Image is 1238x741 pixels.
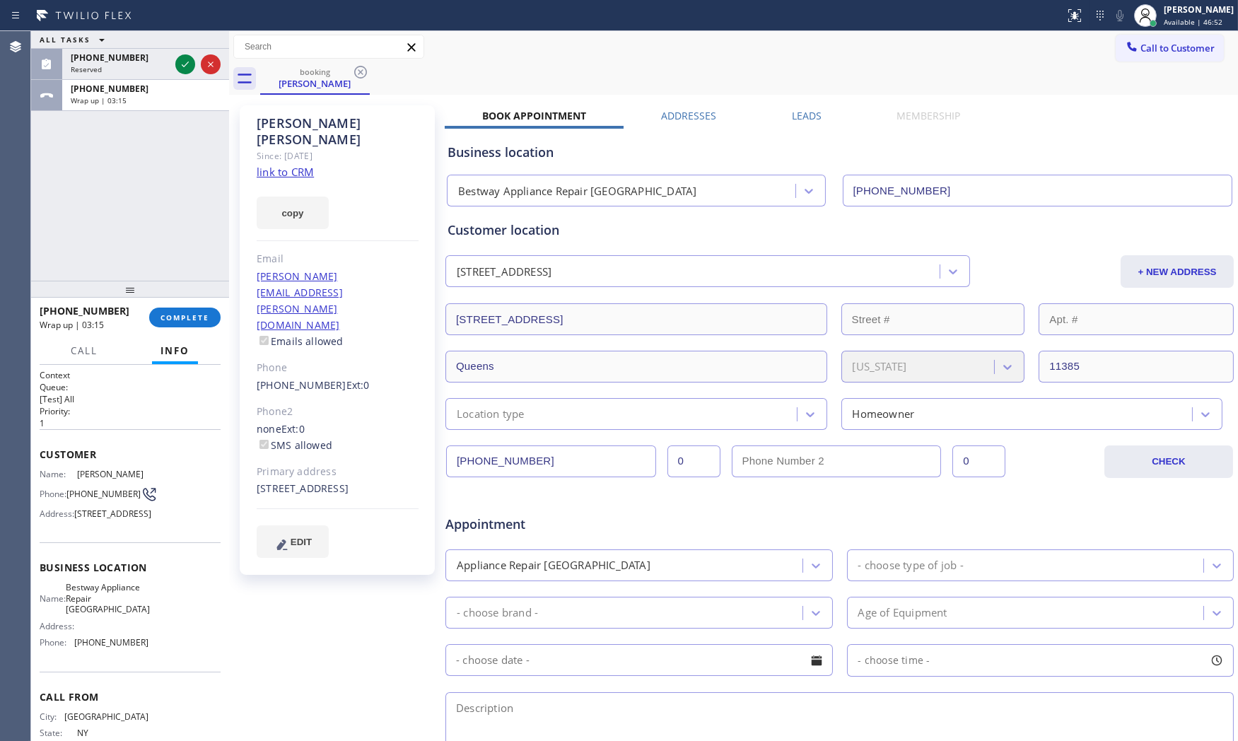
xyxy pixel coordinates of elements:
[792,109,822,122] label: Leads
[458,183,696,199] div: Bestway Appliance Repair [GEOGRAPHIC_DATA]
[40,369,221,381] h1: Context
[40,469,77,479] span: Name:
[257,360,419,376] div: Phone
[457,557,650,573] div: Appliance Repair [GEOGRAPHIC_DATA]
[262,66,368,77] div: booking
[1164,17,1222,27] span: Available | 46:52
[448,143,1232,162] div: Business location
[445,351,827,383] input: City
[257,165,314,179] a: link to CRM
[1116,35,1224,62] button: Call to Customer
[40,508,74,519] span: Address:
[257,438,332,452] label: SMS allowed
[257,269,343,332] a: [PERSON_NAME][EMAIL_ADDRESS][PERSON_NAME][DOMAIN_NAME]
[482,109,586,122] label: Book Appointment
[952,445,1005,477] input: Ext. 2
[66,489,141,499] span: [PHONE_NUMBER]
[281,422,305,436] span: Ext: 0
[40,417,221,429] p: 1
[40,728,77,738] span: State:
[74,508,151,519] span: [STREET_ADDRESS]
[71,344,98,357] span: Call
[858,653,930,667] span: - choose time -
[40,304,129,317] span: [PHONE_NUMBER]
[257,251,419,267] div: Email
[841,303,1025,335] input: Street #
[40,637,74,648] span: Phone:
[234,35,424,58] input: Search
[77,469,148,479] span: [PERSON_NAME]
[1039,303,1234,335] input: Apt. #
[40,489,66,499] span: Phone:
[1164,4,1234,16] div: [PERSON_NAME]
[71,52,148,64] span: [PHONE_NUMBER]
[40,381,221,393] h2: Queue:
[257,334,344,348] label: Emails allowed
[1104,445,1233,478] button: CHECK
[259,336,269,345] input: Emails allowed
[661,109,716,122] label: Addresses
[457,264,551,280] div: [STREET_ADDRESS]
[40,405,221,417] h2: Priority:
[257,378,346,392] a: [PHONE_NUMBER]
[858,605,947,621] div: Age of Equipment
[667,445,720,477] input: Ext.
[257,197,329,229] button: copy
[853,406,915,422] div: Homeowner
[445,515,706,534] span: Appointment
[77,728,148,738] span: NY
[1140,42,1215,54] span: Call to Customer
[160,313,209,322] span: COMPLETE
[445,303,827,335] input: Address
[897,109,960,122] label: Membership
[71,83,148,95] span: [PHONE_NUMBER]
[346,378,370,392] span: Ext: 0
[257,421,419,454] div: none
[40,561,221,574] span: Business location
[74,637,148,648] span: [PHONE_NUMBER]
[843,175,1233,206] input: Phone Number
[40,393,221,405] p: [Test] All
[257,464,419,480] div: Primary address
[448,221,1232,240] div: Customer location
[40,690,221,704] span: Call From
[40,448,221,461] span: Customer
[40,621,77,631] span: Address:
[71,95,127,105] span: Wrap up | 03:15
[64,711,148,722] span: [GEOGRAPHIC_DATA]
[1039,351,1234,383] input: ZIP
[201,54,221,74] button: Reject
[66,582,150,614] span: Bestway Appliance Repair [GEOGRAPHIC_DATA]
[257,481,419,497] div: [STREET_ADDRESS]
[446,445,656,477] input: Phone Number
[160,344,189,357] span: Info
[259,440,269,449] input: SMS allowed
[858,557,964,573] div: - choose type of job -
[62,337,106,365] button: Call
[40,711,64,722] span: City:
[152,337,198,365] button: Info
[40,319,104,331] span: Wrap up | 03:15
[1110,6,1130,25] button: Mute
[257,148,419,164] div: Since: [DATE]
[262,63,368,93] div: Javier Santana
[732,445,942,477] input: Phone Number 2
[457,605,538,621] div: - choose brand -
[1121,255,1234,288] button: + NEW ADDRESS
[257,404,419,420] div: Phone2
[149,308,221,327] button: COMPLETE
[40,35,90,45] span: ALL TASKS
[445,644,833,676] input: - choose date -
[457,406,525,422] div: Location type
[175,54,195,74] button: Accept
[291,537,312,547] span: EDIT
[257,115,419,148] div: [PERSON_NAME] [PERSON_NAME]
[31,31,119,48] button: ALL TASKS
[40,593,66,604] span: Name:
[257,525,329,558] button: EDIT
[262,77,368,90] div: [PERSON_NAME]
[71,64,102,74] span: Reserved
